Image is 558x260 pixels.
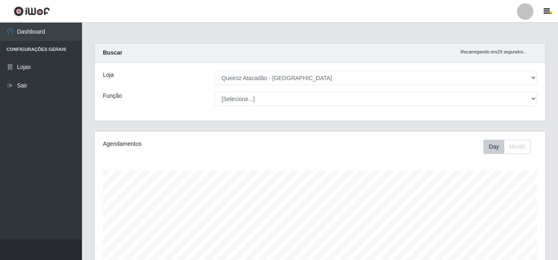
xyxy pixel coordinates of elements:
[504,140,531,154] button: Month
[103,140,277,148] div: Agendamentos
[103,49,122,56] strong: Buscar
[460,49,527,54] i: Recarregando em 29 segundos...
[483,140,531,154] div: First group
[103,92,122,100] label: Função
[483,140,537,154] div: Toolbar with button groups
[103,71,114,79] label: Loja
[14,6,50,16] img: CoreUI Logo
[483,140,504,154] button: Day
